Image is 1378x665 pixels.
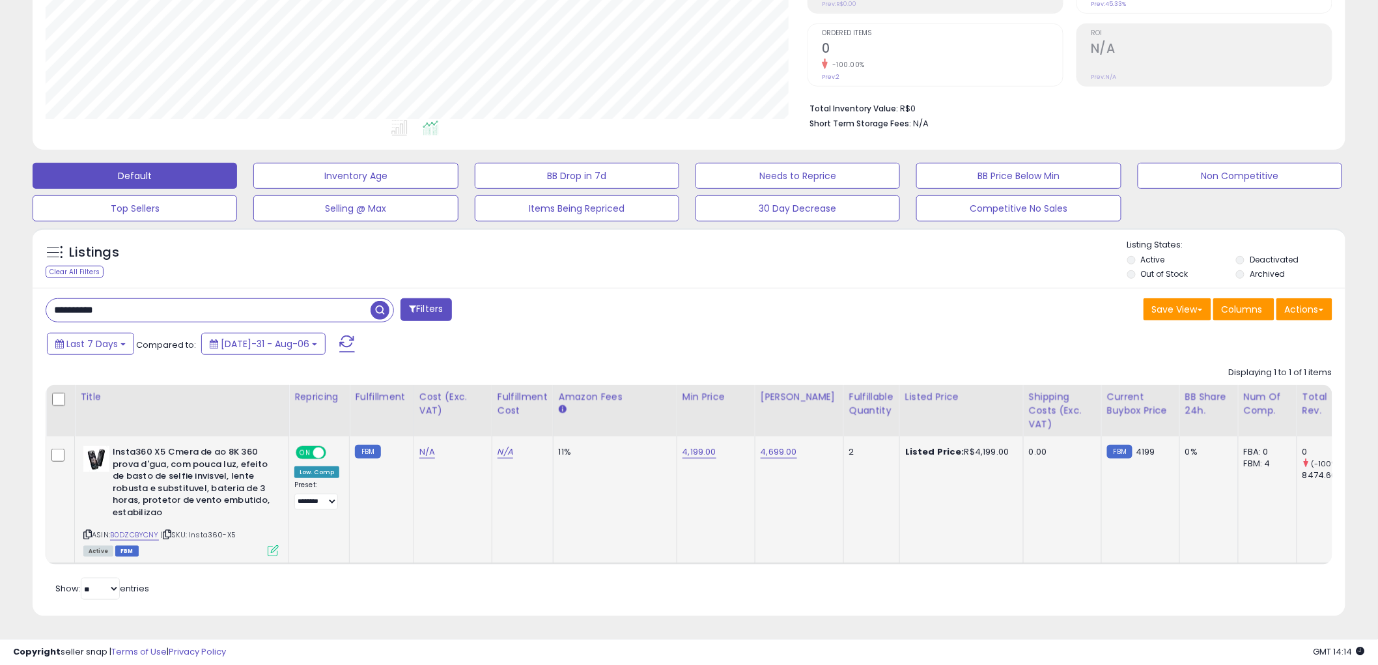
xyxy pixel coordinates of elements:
[761,390,838,404] div: [PERSON_NAME]
[559,404,567,416] small: Amazon Fees.
[1229,367,1332,379] div: Displaying 1 to 1 of 1 items
[55,582,149,595] span: Show: entries
[169,645,226,658] a: Privacy Policy
[33,195,237,221] button: Top Sellers
[13,645,61,658] strong: Copyright
[822,73,839,81] small: Prev: 2
[1029,390,1096,431] div: Shipping Costs (Exc. VAT)
[1302,390,1350,417] div: Total Rev.
[1144,298,1211,320] button: Save View
[253,163,458,189] button: Inventory Age
[355,390,408,404] div: Fulfillment
[401,298,451,321] button: Filters
[324,447,345,459] span: OFF
[1213,298,1274,320] button: Columns
[1029,446,1091,458] div: 0.00
[916,163,1121,189] button: BB Price Below Min
[475,163,679,189] button: BB Drop in 7d
[1244,446,1287,458] div: FBA: 0
[822,41,1063,59] h2: 0
[498,446,513,459] a: N/A
[905,446,1013,458] div: R$4,199.00
[113,446,271,522] b: Insta360 X5 Cmera de ao 8K 360 prova d'gua, com pouca luz, efeito de basto de selfie invisvel, le...
[1136,446,1155,458] span: 4199
[297,447,313,459] span: ON
[136,339,196,351] span: Compared to:
[696,195,900,221] button: 30 Day Decrease
[253,195,458,221] button: Selling @ Max
[1185,390,1233,417] div: BB Share 24h.
[110,530,159,541] a: B0DZCBYCNY
[221,337,309,350] span: [DATE]-31 - Aug-06
[696,163,900,189] button: Needs to Reprice
[682,390,750,404] div: Min Price
[161,530,236,540] span: | SKU: Insta360-X5
[1107,390,1174,417] div: Current Buybox Price
[80,390,283,404] div: Title
[1222,303,1263,316] span: Columns
[66,337,118,350] span: Last 7 Days
[83,446,109,472] img: 41WdZIPazkL._SL40_.jpg
[33,163,237,189] button: Default
[849,390,894,417] div: Fulfillable Quantity
[809,103,898,114] b: Total Inventory Value:
[294,466,339,478] div: Low. Comp
[913,117,929,130] span: N/A
[13,646,226,658] div: seller snap | |
[498,390,548,417] div: Fulfillment Cost
[294,390,344,404] div: Repricing
[1302,470,1355,481] div: 8474.66
[916,195,1121,221] button: Competitive No Sales
[83,446,279,555] div: ASIN:
[111,645,167,658] a: Terms of Use
[1138,163,1342,189] button: Non Competitive
[294,481,339,510] div: Preset:
[1314,645,1365,658] span: 2025-08-14 14:14 GMT
[1091,73,1116,81] small: Prev: N/A
[201,333,326,355] button: [DATE]-31 - Aug-06
[1091,41,1332,59] h2: N/A
[1141,268,1188,279] label: Out of Stock
[47,333,134,355] button: Last 7 Days
[475,195,679,221] button: Items Being Repriced
[1244,390,1291,417] div: Num of Comp.
[355,445,380,459] small: FBM
[115,546,139,557] span: FBM
[1250,268,1285,279] label: Archived
[1302,446,1355,458] div: 0
[1244,458,1287,470] div: FBM: 4
[682,446,716,459] a: 4,199.00
[761,446,797,459] a: 4,699.00
[849,446,890,458] div: 2
[905,390,1018,404] div: Listed Price
[46,266,104,278] div: Clear All Filters
[1276,298,1332,320] button: Actions
[905,446,964,458] b: Listed Price:
[809,100,1323,115] li: R$0
[83,546,113,557] span: All listings currently available for purchase on Amazon
[1311,459,1341,469] small: (-100%)
[809,118,911,129] b: Short Term Storage Fees:
[1107,445,1132,459] small: FBM
[822,30,1063,37] span: Ordered Items
[1141,254,1165,265] label: Active
[559,390,671,404] div: Amazon Fees
[419,446,435,459] a: N/A
[559,446,667,458] div: 11%
[828,60,865,70] small: -100.00%
[1250,254,1299,265] label: Deactivated
[1127,239,1345,251] p: Listing States:
[1185,446,1228,458] div: 0%
[1091,30,1332,37] span: ROI
[69,244,119,262] h5: Listings
[419,390,486,417] div: Cost (Exc. VAT)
